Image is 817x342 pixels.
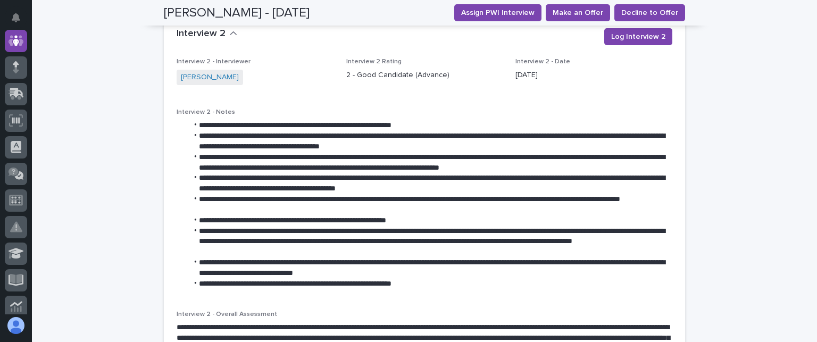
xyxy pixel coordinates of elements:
div: Notifications [13,13,27,30]
span: Decline to Offer [621,7,678,18]
span: Assign PWI Interview [461,7,535,18]
p: [DATE] [515,70,672,81]
h2: [PERSON_NAME] - [DATE] [164,5,310,21]
span: Interview 2 - Date [515,59,570,65]
span: Interview 2 - Notes [177,109,235,115]
span: Interview 2 Rating [346,59,402,65]
a: [PERSON_NAME] [181,72,239,83]
p: 2 - Good Candidate (Advance) [346,70,503,81]
span: Interview 2 - Interviewer [177,59,251,65]
span: Interview 2 - Overall Assessment [177,311,277,318]
h2: Interview 2 [177,28,226,40]
button: Notifications [5,6,27,29]
span: Make an Offer [553,7,603,18]
button: Assign PWI Interview [454,4,541,21]
button: users-avatar [5,314,27,337]
button: Interview 2 [177,28,237,40]
span: Log Interview 2 [611,31,665,42]
button: Make an Offer [546,4,610,21]
button: Log Interview 2 [604,28,672,45]
button: Decline to Offer [614,4,685,21]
